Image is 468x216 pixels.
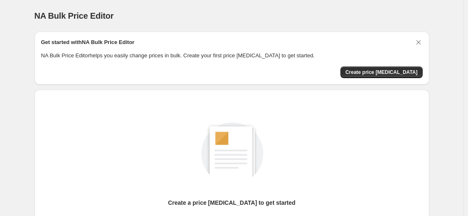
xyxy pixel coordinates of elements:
[168,199,296,207] p: Create a price [MEDICAL_DATA] to get started
[41,38,135,47] h2: Get started with NA Bulk Price Editor
[414,38,423,47] button: Dismiss card
[340,66,423,78] button: Create price change job
[41,52,423,60] p: NA Bulk Price Editor helps you easily change prices in bulk. Create your first price [MEDICAL_DAT...
[34,11,114,20] span: NA Bulk Price Editor
[345,69,418,76] span: Create price [MEDICAL_DATA]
